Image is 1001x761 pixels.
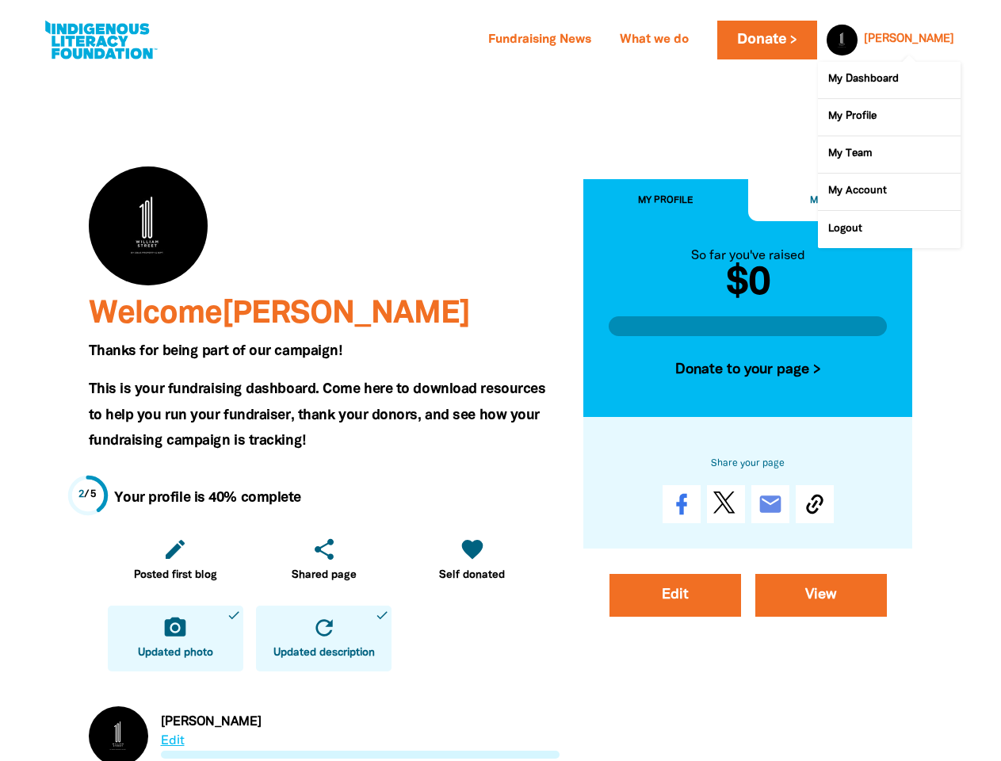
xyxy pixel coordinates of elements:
button: Donate to your page > [609,349,888,392]
div: / 5 [78,488,97,503]
a: shareShared page [256,527,392,593]
span: Updated description [273,645,375,661]
i: edit [162,537,188,562]
a: My Team [818,136,961,173]
a: What we do [610,28,698,53]
span: Self donated [439,568,505,583]
i: email [758,491,783,517]
span: Shared page [292,568,357,583]
a: View [755,574,887,617]
a: My Account [818,174,961,210]
a: My Dashboard [818,62,961,98]
i: camera_alt [162,615,188,641]
span: Posted first blog [134,568,217,583]
span: My Profile [638,196,693,205]
a: Logout [818,211,961,247]
span: 2 [78,490,85,499]
a: [PERSON_NAME] [864,34,954,45]
i: done [227,608,241,622]
button: My Profile [583,179,748,222]
a: camera_altUpdated photodone [108,606,243,671]
a: Edit [609,574,741,617]
a: editPosted first blog [108,527,243,593]
span: Updated photo [138,645,213,661]
div: So far you've raised [609,247,888,266]
strong: Your profile is 40% complete [114,491,301,504]
i: share [311,537,337,562]
h2: $0 [609,266,888,304]
a: Fundraising News [479,28,601,53]
a: refreshUpdated descriptiondone [256,606,392,671]
i: done [375,608,389,622]
h6: Share your page [609,455,888,472]
button: Copy Link [796,485,834,523]
i: refresh [311,615,337,641]
a: Share [663,485,701,523]
span: This is your fundraising dashboard. Come here to download resources to help you run your fundrais... [89,383,546,447]
a: email [751,485,789,523]
a: favoriteSelf donated [404,527,540,593]
span: My Team [810,196,851,205]
span: Welcome [PERSON_NAME] [89,300,470,329]
a: My Profile [818,99,961,136]
a: Donate [717,21,817,59]
a: Post [707,485,745,523]
span: Thanks for being part of our campaign! [89,345,342,358]
i: favorite [460,537,485,562]
button: My Team [748,179,913,222]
